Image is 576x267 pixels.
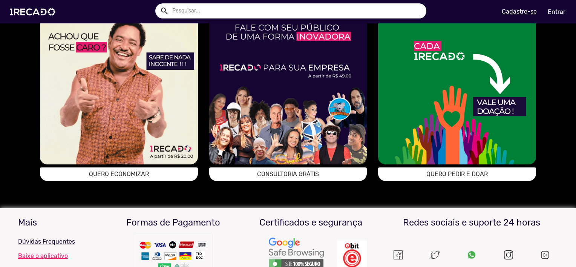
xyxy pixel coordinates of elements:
mat-icon: Example home icon [160,6,169,15]
h3: Certificados e segurança [248,217,374,228]
input: Pesquisar... [167,3,426,18]
span: CONSULTORIA GRÁTIS [257,170,319,178]
img: videos dedicados 1recado cameo para empresa [209,7,367,164]
a: CONSULTORIA GRÁTIS [209,167,367,181]
button: QUERO ECONOMIZAR [40,167,198,181]
img: Um recado,1Recado,1 recado,vídeo de famosos,site para pagar famosos,vídeos e lives exclusivas de ... [394,250,403,259]
a: Baixe o aplicativo [18,252,99,259]
img: Um recado,1Recado,1 recado,vídeo de famosos,site para pagar famosos,vídeos e lives exclusivas de ... [540,250,550,260]
button: QUERO PEDIR E DOAR [378,167,536,181]
span: QUERO ECONOMIZAR [89,170,149,178]
h3: Mais [18,217,99,228]
img: videos de famosos personalizados barato [40,7,198,164]
h3: Formas de Pagamento [110,217,237,228]
button: Example home icon [157,4,170,17]
p: Dúvidas Frequentes [18,237,99,246]
img: twitter.svg [430,250,440,259]
img: Um recado,1Recado,1 recado,vídeo de famosos,site para pagar famosos,vídeos e lives exclusivas de ... [467,250,476,259]
a: Entrar [543,5,570,18]
u: Cadastre-se [502,8,537,15]
span: QUERO PEDIR E DOAR [426,170,488,178]
img: instagram.svg [504,250,513,259]
img: Doações para ONGs com vídeos personalizados [378,7,536,164]
h3: Redes sociais e suporte 24 horas [386,217,558,228]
